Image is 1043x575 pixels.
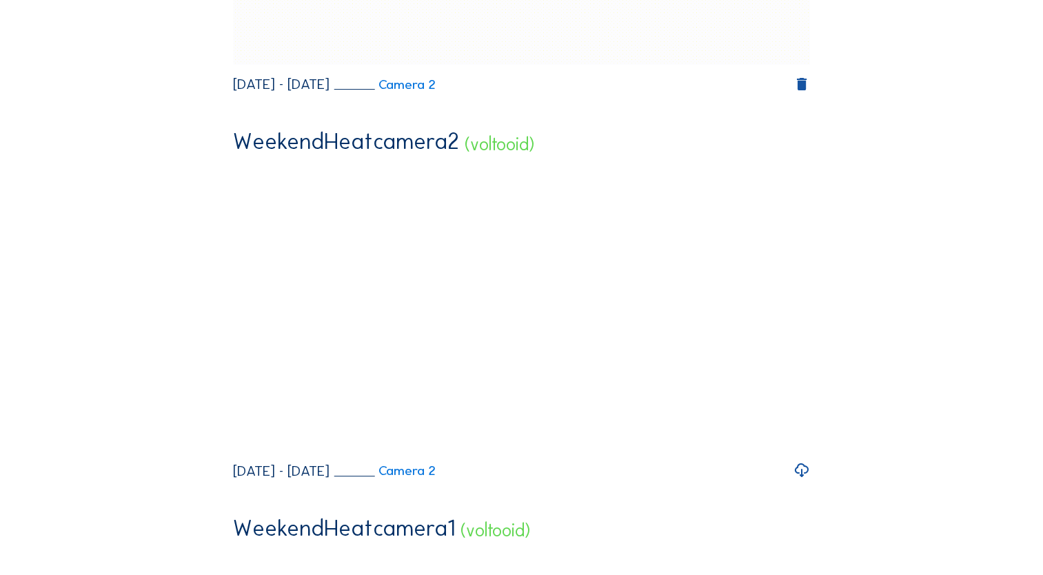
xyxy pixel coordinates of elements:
div: [DATE] - [DATE] [233,464,330,478]
a: Camera 2 [334,78,436,92]
div: (voltooid) [465,135,534,153]
div: WeekendHeatcamera2 [233,130,459,153]
video: Your browser does not support the video tag. [233,163,810,452]
a: Camera 2 [334,464,436,478]
div: [DATE] - [DATE] [233,77,330,92]
div: WeekendHeatcamera1 [233,517,455,540]
div: (voltooid) [460,521,530,539]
